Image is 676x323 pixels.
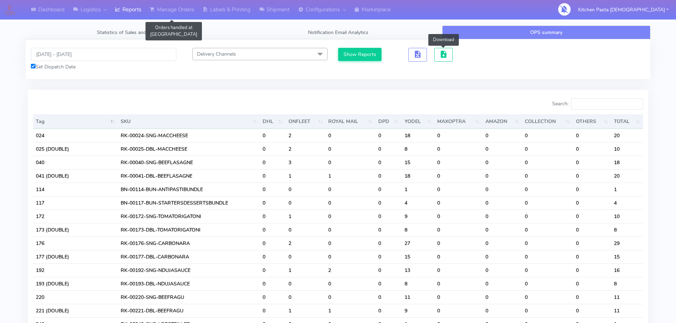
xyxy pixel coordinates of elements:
td: 9 [402,304,435,317]
td: 2 [286,129,326,142]
td: 0 [434,156,482,169]
td: 0 [260,236,286,250]
td: 0 [522,210,573,223]
td: 172 [33,210,118,223]
td: 4 [402,196,435,210]
td: 0 [286,277,326,290]
td: 0 [573,210,611,223]
td: 0 [522,250,573,263]
th: COLLECTION : activate to sort column ascending [522,115,573,129]
td: 0 [573,169,611,183]
td: 0 [483,277,522,290]
td: 0 [522,156,573,169]
td: 11 [402,290,435,304]
td: 0 [434,129,482,142]
td: 0 [573,290,611,304]
td: 11 [611,290,643,304]
td: 0 [260,277,286,290]
td: 0 [286,223,326,236]
td: RK-00221-DBL-BEEFRAGU [118,304,260,317]
td: 192 [33,263,118,277]
td: 0 [522,129,573,142]
th: TOTAL : activate to sort column ascending [611,115,643,129]
td: 4 [611,196,643,210]
td: 1 [286,263,326,277]
td: RK-00025-DBL-MACCHEESE [118,142,260,156]
td: 15 [402,156,435,169]
td: 0 [375,304,402,317]
td: 0 [483,263,522,277]
td: 0 [483,210,522,223]
td: 0 [260,183,286,196]
td: 0 [375,290,402,304]
td: 0 [573,277,611,290]
td: 173 (DOUBLE) [33,223,118,236]
td: 8 [402,142,435,156]
td: 0 [325,236,375,250]
td: BN-00117-BUN-STARTERSDESSERTSBUNDLE [118,196,260,210]
td: 0 [325,223,375,236]
td: 0 [286,290,326,304]
td: 18 [611,156,643,169]
td: 025 (DOUBLE) [33,142,118,156]
td: BN-00114-BUN-ANTIPASTIBUNDLE [118,183,260,196]
td: RK-00176-SNG-CARBONARA [118,236,260,250]
div: Set Dispatch Date [31,63,176,71]
td: 0 [483,223,522,236]
td: 0 [434,196,482,210]
td: 0 [375,156,402,169]
td: 0 [260,142,286,156]
td: 0 [522,183,573,196]
td: 0 [434,223,482,236]
td: 0 [522,223,573,236]
td: 1 [325,169,375,183]
td: 0 [375,263,402,277]
td: 0 [573,250,611,263]
td: 0 [325,277,375,290]
td: 0 [573,129,611,142]
td: 0 [325,129,375,142]
td: 0 [434,263,482,277]
td: 0 [483,183,522,196]
td: RK-00173-DBL-TOMATORIGATONI [118,223,260,236]
td: 0 [573,183,611,196]
td: 0 [522,304,573,317]
td: 0 [375,169,402,183]
td: 2 [286,142,326,156]
td: 0 [483,142,522,156]
td: 0 [375,196,402,210]
th: AMAZON : activate to sort column ascending [483,115,522,129]
td: 0 [286,196,326,210]
td: 1 [611,183,643,196]
td: 18 [402,129,435,142]
th: ONFLEET : activate to sort column ascending [286,115,326,129]
td: 20 [611,129,643,142]
td: 1 [325,304,375,317]
input: Search: [571,98,643,110]
td: 0 [573,223,611,236]
td: 0 [434,183,482,196]
td: 0 [260,196,286,210]
span: Delivery Channels [197,51,236,57]
td: 0 [260,290,286,304]
td: 0 [522,290,573,304]
td: 0 [260,223,286,236]
td: RK-00172-SNG-TOMATORIGATONI [118,210,260,223]
td: 0 [260,210,286,223]
td: 13 [402,263,435,277]
td: 9 [402,210,435,223]
td: 177 (DOUBLE) [33,250,118,263]
span: OPS summary [530,29,562,36]
th: SKU: activate to sort column ascending [118,115,260,129]
td: 2 [286,236,326,250]
td: 0 [483,304,522,317]
td: RK-00220-SNG-BEEFRAGU [118,290,260,304]
td: 0 [375,183,402,196]
td: 0 [325,196,375,210]
td: 10 [611,210,643,223]
td: 3 [286,156,326,169]
td: RK-00040-SNG-BEEFLASAGNE [118,156,260,169]
td: 0 [260,156,286,169]
td: 1 [286,169,326,183]
td: 0 [573,142,611,156]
